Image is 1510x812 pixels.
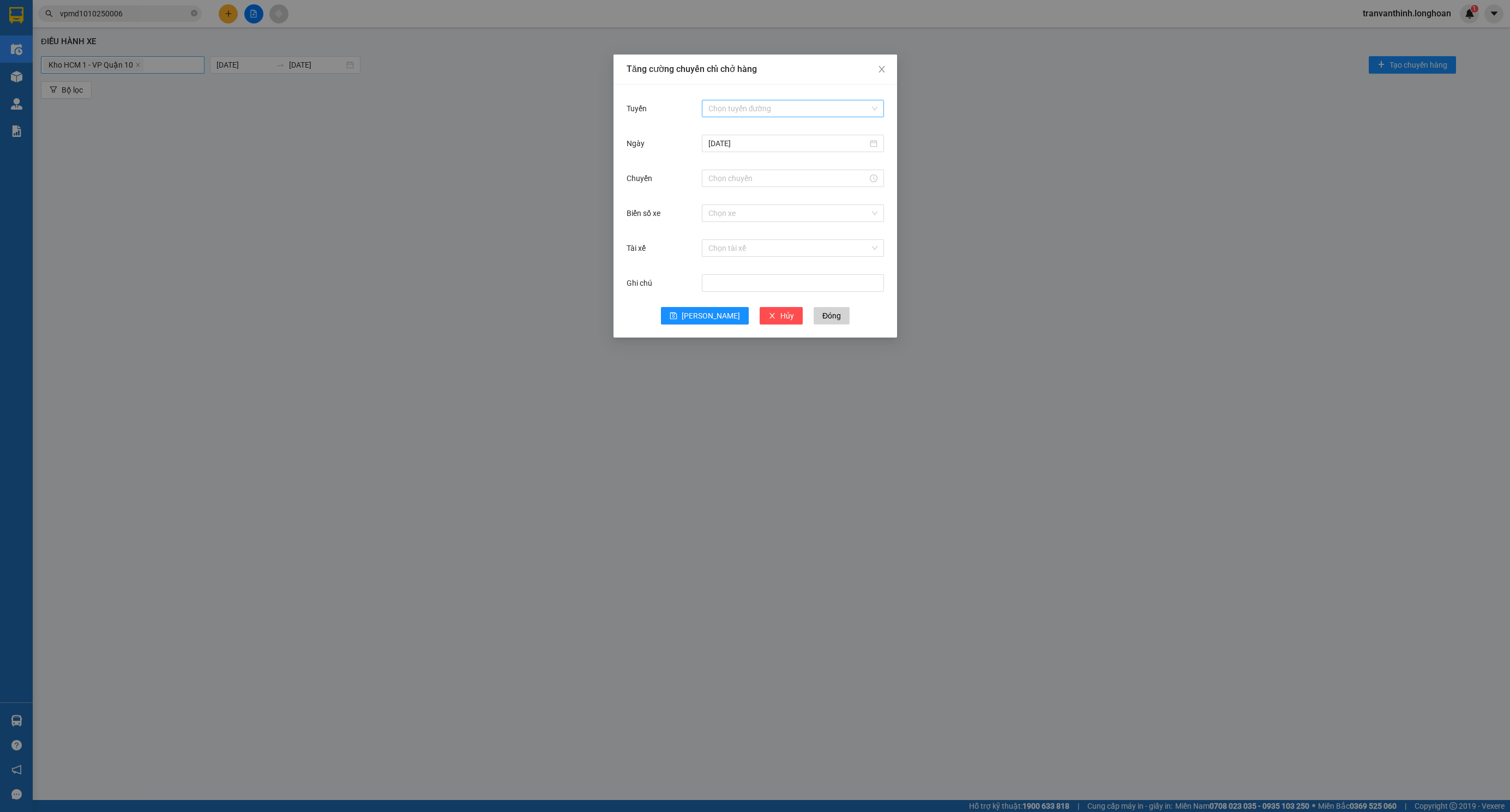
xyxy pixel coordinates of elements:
[768,312,775,321] span: close
[822,310,840,322] span: Đóng
[877,65,886,74] span: close
[708,205,869,221] input: Biển số xe
[681,310,739,322] span: [PERSON_NAME]
[660,307,748,324] button: save[PERSON_NAME]
[708,172,867,184] input: Chuyến
[627,104,652,113] label: Tuyến
[701,274,883,292] input: Ghi chú
[627,244,651,252] label: Tài xế
[627,63,884,75] div: Tăng cường chuyến chỉ chở hàng
[669,312,677,321] span: save
[759,307,802,324] button: closeHủy
[780,310,793,322] span: Hủy
[627,209,666,218] label: Biển số xe
[627,174,658,183] label: Chuyến
[627,279,658,287] label: Ghi chú
[627,139,650,148] label: Ngày
[813,307,849,324] button: Đóng
[708,240,869,256] input: Tài xế
[708,137,867,149] input: Ngày
[867,55,897,85] button: Close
